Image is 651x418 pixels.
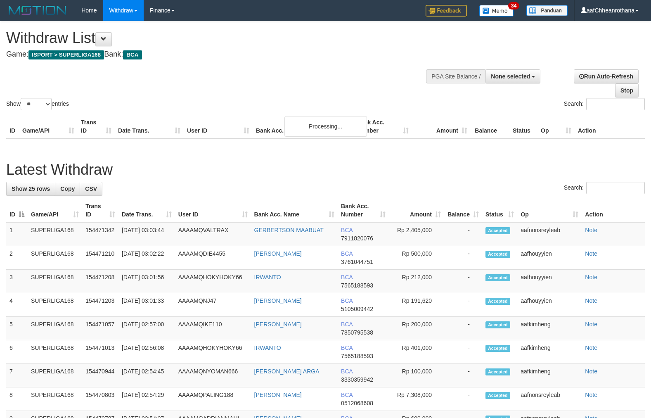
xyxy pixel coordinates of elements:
th: Op: activate to sort column ascending [517,199,582,222]
span: Copy 3330359942 to clipboard [341,376,373,383]
td: [DATE] 03:03:44 [118,222,175,246]
th: Action [582,199,645,222]
th: Date Trans. [115,115,184,138]
td: SUPERLIGA168 [28,340,82,364]
span: 34 [508,2,519,9]
td: aafhouyyien [517,293,582,317]
td: SUPERLIGA168 [28,270,82,293]
img: MOTION_logo.png [6,4,69,17]
td: Rp 401,000 [389,340,444,364]
label: Search: [564,182,645,194]
th: Trans ID [78,115,115,138]
td: Rp 2,405,000 [389,222,444,246]
a: [PERSON_NAME] [254,297,302,304]
a: [PERSON_NAME] [254,392,302,398]
th: User ID [184,115,253,138]
span: BCA [341,250,353,257]
img: panduan.png [526,5,568,16]
td: 3 [6,270,28,293]
span: BCA [341,368,353,375]
td: AAAAMQIKE110 [175,317,251,340]
td: [DATE] 03:01:33 [118,293,175,317]
a: GERBERTSON MAABUAT [254,227,324,233]
a: Copy [55,182,80,196]
span: Accepted [485,345,510,352]
span: BCA [341,321,353,328]
td: 2 [6,246,28,270]
td: Rp 212,000 [389,270,444,293]
th: Action [575,115,645,138]
td: - [444,317,482,340]
th: User ID: activate to sort column ascending [175,199,251,222]
td: aafkimheng [517,364,582,387]
h1: Latest Withdraw [6,161,645,178]
img: Button%20Memo.svg [479,5,514,17]
label: Search: [564,98,645,110]
span: Accepted [485,392,510,399]
td: 6 [6,340,28,364]
span: BCA [341,227,353,233]
input: Search: [586,182,645,194]
button: None selected [485,69,540,83]
th: Trans ID: activate to sort column ascending [82,199,118,222]
input: Search: [586,98,645,110]
td: Rp 7,308,000 [389,387,444,411]
td: SUPERLIGA168 [28,317,82,340]
td: AAAAMQVALTRAX [175,222,251,246]
a: Note [585,368,597,375]
span: Copy 0512068608 to clipboard [341,400,373,406]
span: ISPORT > SUPERLIGA168 [28,50,104,59]
td: SUPERLIGA168 [28,364,82,387]
td: aafhouyyien [517,270,582,293]
a: Note [585,250,597,257]
a: [PERSON_NAME] [254,250,302,257]
th: Amount [412,115,471,138]
th: Bank Acc. Name [253,115,353,138]
td: aafkimheng [517,340,582,364]
td: AAAAMQPALING188 [175,387,251,411]
a: Note [585,274,597,280]
td: AAAAMQDIE4455 [175,246,251,270]
span: BCA [341,274,353,280]
th: ID: activate to sort column descending [6,199,28,222]
span: Copy 3761044751 to clipboard [341,259,373,265]
a: Note [585,297,597,304]
td: - [444,340,482,364]
td: Rp 200,000 [389,317,444,340]
td: SUPERLIGA168 [28,246,82,270]
span: Copy 7565188593 to clipboard [341,282,373,289]
th: Amount: activate to sort column ascending [389,199,444,222]
a: CSV [80,182,102,196]
td: SUPERLIGA168 [28,222,82,246]
td: [DATE] 03:02:22 [118,246,175,270]
a: Note [585,227,597,233]
span: Accepted [485,251,510,258]
th: Balance [471,115,509,138]
a: [PERSON_NAME] [254,321,302,328]
td: 154471342 [82,222,118,246]
td: Rp 100,000 [389,364,444,387]
a: [PERSON_NAME] ARGA [254,368,320,375]
td: 8 [6,387,28,411]
span: Accepted [485,368,510,375]
span: Accepted [485,298,510,305]
a: IRWANTO [254,344,281,351]
th: Date Trans.: activate to sort column ascending [118,199,175,222]
a: Note [585,321,597,328]
td: 154471208 [82,270,118,293]
td: AAAAMQHOKYHOKY66 [175,340,251,364]
td: AAAAMQHOKYHOKY66 [175,270,251,293]
td: aafnonsreyleab [517,222,582,246]
td: 154470944 [82,364,118,387]
td: 5 [6,317,28,340]
a: Show 25 rows [6,182,55,196]
span: None selected [491,73,530,80]
span: Accepted [485,274,510,281]
td: aafhouyyien [517,246,582,270]
label: Show entries [6,98,69,110]
a: Stop [615,83,639,97]
td: [DATE] 02:54:29 [118,387,175,411]
span: Show 25 rows [12,185,50,192]
td: - [444,364,482,387]
th: Op [537,115,575,138]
